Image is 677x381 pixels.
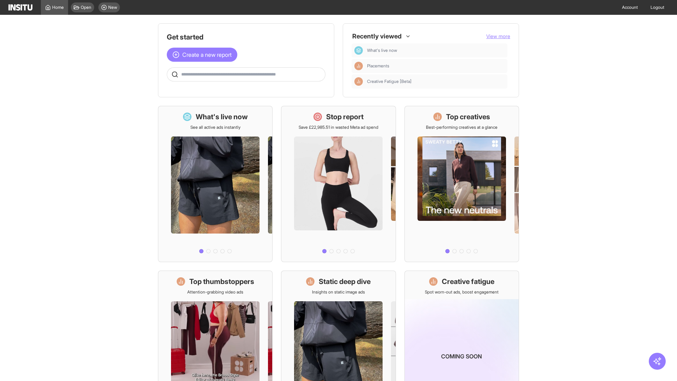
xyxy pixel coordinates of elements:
[446,112,490,122] h1: Top creatives
[326,112,364,122] h1: Stop report
[108,5,117,10] span: New
[8,4,32,11] img: Logo
[354,77,363,86] div: Insights
[486,33,510,40] button: View more
[312,289,365,295] p: Insights on static image ads
[319,277,371,286] h1: Static deep dive
[81,5,91,10] span: Open
[158,106,273,262] a: What's live nowSee all active ads instantly
[367,63,505,69] span: Placements
[196,112,248,122] h1: What's live now
[182,50,232,59] span: Create a new report
[354,62,363,70] div: Insights
[167,32,325,42] h1: Get started
[167,48,237,62] button: Create a new report
[426,125,498,130] p: Best-performing creatives at a glance
[299,125,378,130] p: Save £22,985.51 in wasted Meta ad spend
[281,106,396,262] a: Stop reportSave £22,985.51 in wasted Meta ad spend
[187,289,243,295] p: Attention-grabbing video ads
[190,125,240,130] p: See all active ads instantly
[189,277,254,286] h1: Top thumbstoppers
[367,48,397,53] span: What's live now
[367,48,505,53] span: What's live now
[404,106,519,262] a: Top creativesBest-performing creatives at a glance
[367,63,389,69] span: Placements
[367,79,411,84] span: Creative Fatigue [Beta]
[354,46,363,55] div: Dashboard
[52,5,64,10] span: Home
[486,33,510,39] span: View more
[367,79,505,84] span: Creative Fatigue [Beta]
